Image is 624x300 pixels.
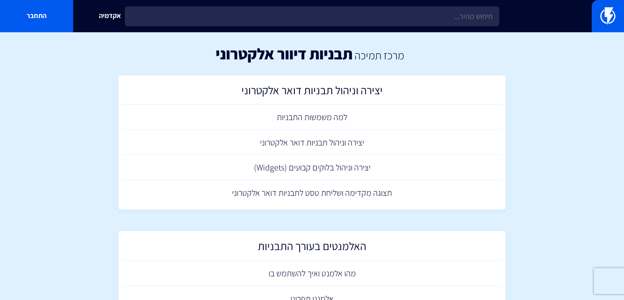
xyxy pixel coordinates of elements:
[123,130,501,155] a: יצירה וניהול תבניות דואר אלקטרוני
[123,155,501,180] a: יצירה וניהול בלוקים קבועים (Widgets)
[127,240,497,257] h2: האלמנטים בעורך התבניות
[125,6,499,26] input: חיפוש מהיר...
[123,105,501,130] a: למה משמשות התבניות
[355,48,404,62] a: מרכז תמיכה
[123,80,501,105] a: יצירה וניהול תבניות דואר אלקטרוני
[123,261,501,286] a: מהו אלמנט ואיך להשתמש בו
[127,84,497,101] h2: יצירה וניהול תבניות דואר אלקטרוני
[123,235,501,261] a: האלמנטים בעורך התבניות
[216,45,352,62] h1: תבניות דיוור אלקטרוני
[123,180,501,206] a: תצוגה מקדימה ושליחת טסט לתבניות דואר אלקטרוני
